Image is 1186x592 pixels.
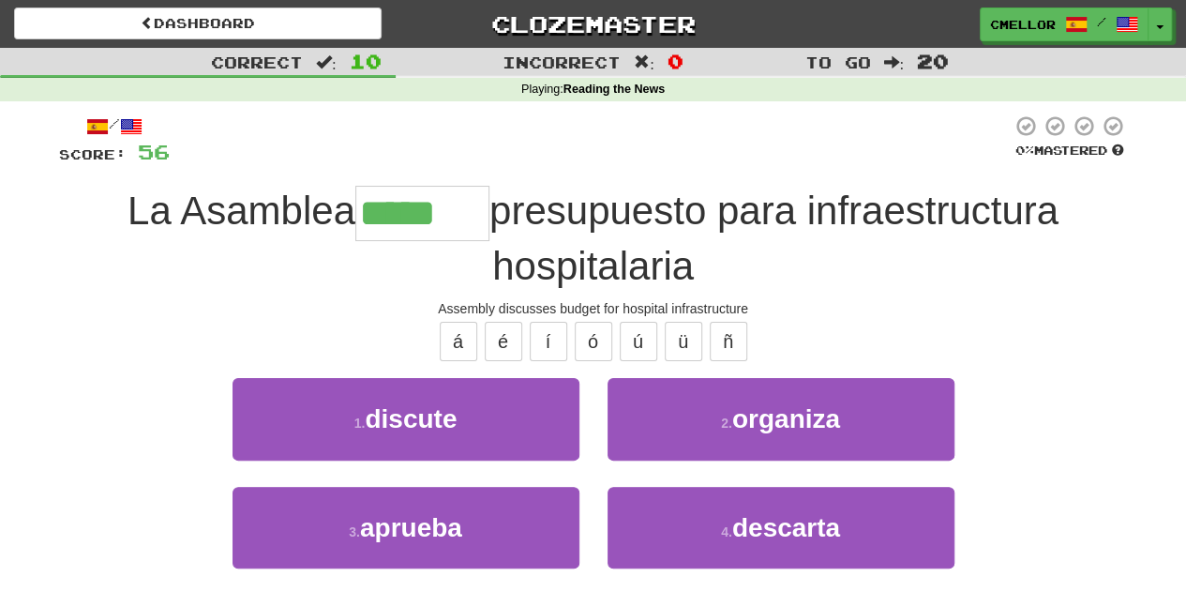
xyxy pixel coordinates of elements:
a: Clozemaster [410,8,777,40]
div: Assembly discusses budget for hospital infrastructure [59,299,1128,318]
button: ú [620,322,657,361]
span: presupuesto para infraestructura hospitalaria [489,189,1058,288]
div: / [59,114,170,138]
button: ó [575,322,612,361]
button: ñ [710,322,747,361]
span: 20 [917,50,949,72]
a: cmellor / [980,8,1148,41]
span: 0 % [1015,143,1034,158]
div: Mastered [1012,143,1128,159]
small: 2 . [721,416,732,431]
span: : [316,54,337,70]
span: cmellor [990,16,1056,33]
span: descarta [732,513,840,542]
small: 3 . [349,524,360,539]
button: 1.discute [233,378,579,460]
button: 4.descarta [608,487,954,569]
span: Correct [211,53,303,71]
span: Score: [59,146,127,162]
span: To go [804,53,870,71]
span: 0 [668,50,683,72]
span: La Asamblea [128,189,355,233]
small: 4 . [721,524,732,539]
span: : [634,54,654,70]
span: discute [365,404,457,433]
button: é [485,322,522,361]
span: Incorrect [503,53,621,71]
button: í [530,322,567,361]
button: 3.aprueba [233,487,579,569]
span: aprueba [360,513,462,542]
button: ü [665,322,702,361]
button: á [440,322,477,361]
small: 1 . [354,416,366,431]
span: / [1097,15,1106,28]
strong: Reading the News [563,83,665,96]
button: 2.organiza [608,378,954,460]
span: : [883,54,904,70]
a: Dashboard [14,8,382,39]
span: 56 [138,140,170,163]
span: 10 [350,50,382,72]
span: organiza [732,404,840,433]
